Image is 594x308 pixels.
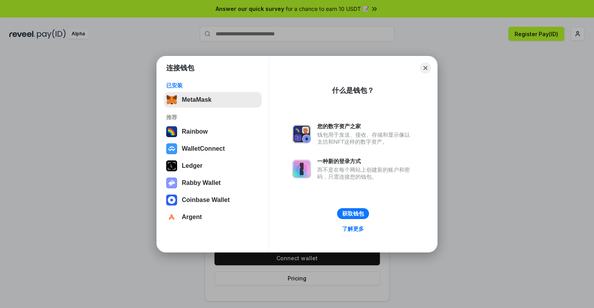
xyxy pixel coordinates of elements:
div: 了解更多 [342,225,364,232]
div: Coinbase Wallet [182,197,230,204]
div: 什么是钱包？ [332,86,374,95]
div: WalletConnect [182,145,225,152]
button: MetaMask [164,92,262,108]
div: 而不是在每个网站上创建新的账户和密码，只需连接您的钱包。 [317,166,414,180]
div: Ledger [182,162,202,169]
img: svg+xml,%3Csvg%20width%3D%22120%22%20height%3D%22120%22%20viewBox%3D%220%200%20120%20120%22%20fil... [166,126,177,137]
img: svg+xml,%3Csvg%20xmlns%3D%22http%3A%2F%2Fwww.w3.org%2F2000%2Fsvg%22%20fill%3D%22none%22%20viewBox... [292,125,311,143]
img: svg+xml,%3Csvg%20width%3D%2228%22%20height%3D%2228%22%20viewBox%3D%220%200%2028%2028%22%20fill%3D... [166,212,177,223]
img: svg+xml,%3Csvg%20xmlns%3D%22http%3A%2F%2Fwww.w3.org%2F2000%2Fsvg%22%20fill%3D%22none%22%20viewBox... [292,160,311,178]
button: Rainbow [164,124,262,139]
button: Rabby Wallet [164,175,262,191]
img: svg+xml,%3Csvg%20xmlns%3D%22http%3A%2F%2Fwww.w3.org%2F2000%2Fsvg%22%20width%3D%2228%22%20height%3... [166,160,177,171]
button: Argent [164,209,262,225]
button: Coinbase Wallet [164,192,262,208]
div: 已安装 [166,82,259,89]
h1: 连接钱包 [166,63,194,73]
div: 获取钱包 [342,210,364,217]
div: Argent [182,214,202,221]
div: Rainbow [182,128,208,135]
div: MetaMask [182,96,211,103]
button: 获取钱包 [337,208,369,219]
img: svg+xml,%3Csvg%20width%3D%2228%22%20height%3D%2228%22%20viewBox%3D%220%200%2028%2028%22%20fill%3D... [166,195,177,205]
div: 推荐 [166,114,259,121]
div: 您的数字资产之家 [317,123,414,130]
button: Close [420,63,431,73]
button: WalletConnect [164,141,262,157]
div: 钱包用于发送、接收、存储和显示像以太坊和NFT这样的数字资产。 [317,131,414,145]
img: svg+xml,%3Csvg%20fill%3D%22none%22%20height%3D%2233%22%20viewBox%3D%220%200%2035%2033%22%20width%... [166,94,177,105]
div: 一种新的登录方式 [317,158,414,165]
a: 了解更多 [337,224,369,234]
img: svg+xml,%3Csvg%20width%3D%2228%22%20height%3D%2228%22%20viewBox%3D%220%200%2028%2028%22%20fill%3D... [166,143,177,154]
img: svg+xml,%3Csvg%20xmlns%3D%22http%3A%2F%2Fwww.w3.org%2F2000%2Fsvg%22%20fill%3D%22none%22%20viewBox... [166,177,177,188]
div: Rabby Wallet [182,179,221,186]
button: Ledger [164,158,262,174]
